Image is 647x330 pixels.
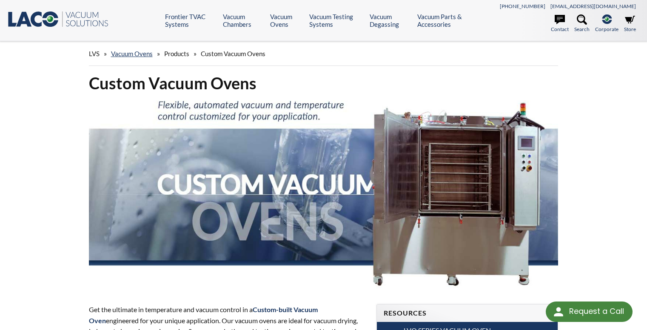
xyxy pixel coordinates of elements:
span: Corporate [595,25,618,33]
img: Custom Vacuum Ovens header [89,100,559,288]
a: Vacuum Testing Systems [309,13,363,28]
a: Contact [551,14,569,33]
a: Vacuum Chambers [223,13,264,28]
a: Vacuum Ovens [270,13,303,28]
div: » » » [89,42,559,66]
div: Request a Call [546,302,633,322]
a: Search [574,14,590,33]
strong: Custom-built Vacuum Oven [89,305,318,324]
a: [EMAIL_ADDRESS][DOMAIN_NAME] [550,3,636,9]
h4: Resources [384,309,551,318]
a: Store [624,14,636,33]
h1: Custom Vacuum Ovens [89,73,559,94]
div: Request a Call [569,302,624,321]
a: [PHONE_NUMBER] [500,3,545,9]
span: LVS [89,50,100,57]
a: Vacuum Parts & Accessories [417,13,480,28]
img: round button [552,305,565,319]
span: Products [164,50,189,57]
span: Custom Vacuum Ovens [201,50,265,57]
a: Vacuum Ovens [111,50,153,57]
a: Vacuum Degassing [370,13,411,28]
a: Frontier TVAC Systems [165,13,217,28]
